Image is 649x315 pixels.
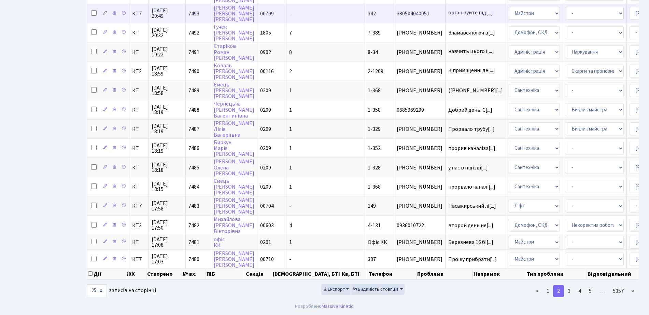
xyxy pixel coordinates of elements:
[214,250,254,269] a: [PERSON_NAME][PERSON_NAME][PERSON_NAME]
[214,23,254,42] a: Гучек[PERSON_NAME][PERSON_NAME]
[214,177,254,196] a: Ємець[PERSON_NAME][PERSON_NAME]
[397,30,442,36] span: [PHONE_NUMBER]
[289,68,292,75] span: 2
[368,164,381,172] span: 1-328
[368,106,381,114] span: 1-358
[341,269,368,279] th: Кв, БТІ
[214,158,254,177] a: [PERSON_NAME]Олена[PERSON_NAME]
[397,203,442,209] span: [PHONE_NUMBER]
[132,184,146,190] span: КТ
[397,69,442,74] span: [PHONE_NUMBER]
[214,196,254,216] a: [PERSON_NAME][PERSON_NAME][PERSON_NAME]
[188,202,199,210] span: 7483
[260,183,271,191] span: 0209
[397,239,442,245] span: [PHONE_NUMBER]
[132,165,146,170] span: КТ
[132,146,146,151] span: КТ
[152,254,183,264] span: [DATE] 17:03
[397,257,442,262] span: [PHONE_NUMBER]
[448,9,493,16] span: організуйте під[...]
[188,238,199,246] span: 7481
[289,202,291,210] span: -
[214,236,225,249] a: офісКК
[368,145,381,152] span: 1-352
[397,165,442,170] span: [PHONE_NUMBER]
[526,269,587,279] th: Тип проблеми
[132,223,146,228] span: КТ3
[260,106,271,114] span: 0209
[188,87,199,94] span: 7489
[368,202,376,210] span: 149
[214,43,254,62] a: СтаріковРоман[PERSON_NAME]
[289,49,292,56] span: 8
[417,269,473,279] th: Проблема
[289,125,292,133] span: 1
[448,183,495,191] span: прорвало каналі[...]
[448,222,493,229] span: второй день не[...]
[188,222,199,229] span: 7482
[368,269,417,279] th: Телефон
[289,222,292,229] span: 4
[214,100,254,120] a: Чернецька[PERSON_NAME]Валентинівна
[206,269,245,279] th: ПІБ
[87,269,126,279] th: Дії
[132,257,146,262] span: КТ7
[132,126,146,132] span: КТ
[368,256,376,263] span: 387
[152,143,183,154] span: [DATE] 18:19
[368,238,387,246] span: Офіс КК
[260,202,274,210] span: 00704
[188,145,199,152] span: 7486
[368,125,381,133] span: 1-329
[368,10,376,17] span: 342
[448,87,503,94] span: ([PHONE_NUMBER][...]
[289,145,292,152] span: 1
[188,10,199,17] span: 7493
[214,120,254,139] a: [PERSON_NAME]ЛіліяВалеріївна
[214,216,254,235] a: Михайлова[PERSON_NAME]Вікторівна
[188,125,199,133] span: 7487
[448,47,494,55] span: навчить цього і[...]
[188,106,199,114] span: 7488
[289,164,292,172] span: 1
[214,62,254,81] a: Коваль[PERSON_NAME][PERSON_NAME]
[368,183,381,191] span: 1-368
[289,10,291,17] span: -
[289,106,292,114] span: 1
[272,269,341,279] th: [DEMOGRAPHIC_DATA], БТІ
[448,256,497,263] span: Прошу прибрати[...]
[214,4,254,23] a: [PERSON_NAME][PERSON_NAME][PERSON_NAME]
[132,88,146,93] span: КТ
[448,202,496,210] span: Пасажирський лі[...]
[188,164,199,172] span: 7485
[448,238,493,246] span: Березнева 16 бі[...]
[260,256,274,263] span: 00710
[132,107,146,113] span: КТ
[260,145,271,152] span: 0209
[132,203,146,209] span: КТ7
[368,29,381,37] span: 7-389
[448,125,495,133] span: Прорвало трубу[...]
[587,269,648,279] th: Відповідальний
[397,11,442,16] span: 380504040051
[289,29,292,37] span: 7
[132,30,146,36] span: КТ
[353,286,399,293] span: Видимість стовпців
[152,66,183,77] span: [DATE] 18:59
[564,285,575,297] a: 3
[609,285,628,297] a: 5357
[397,126,442,132] span: [PHONE_NUMBER]
[152,27,183,38] span: [DATE] 20:32
[146,269,182,279] th: Створено
[397,146,442,151] span: [PHONE_NUMBER]
[448,106,492,114] span: Добрий день. С[...]
[152,46,183,57] span: [DATE] 19:22
[351,284,405,295] button: Видимість стовпців
[323,286,345,293] span: Експорт
[214,81,254,100] a: Ємець[PERSON_NAME][PERSON_NAME]
[448,164,488,172] span: у нас в підізді[...]
[397,88,442,93] span: [PHONE_NUMBER]
[188,256,199,263] span: 7480
[132,239,146,245] span: КТ
[397,50,442,55] span: [PHONE_NUMBER]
